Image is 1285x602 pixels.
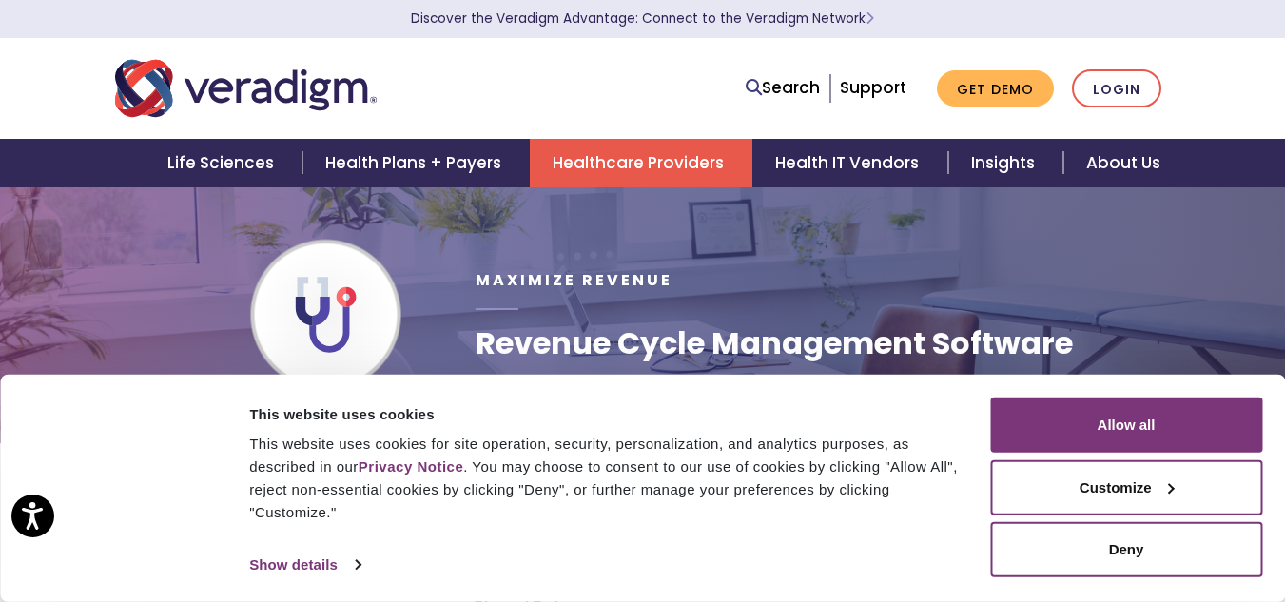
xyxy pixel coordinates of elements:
[746,75,820,101] a: Search
[359,458,463,475] a: Privacy Notice
[1063,139,1183,187] a: About Us
[1072,69,1161,108] a: Login
[145,139,302,187] a: Life Sciences
[948,139,1063,187] a: Insights
[476,325,1073,361] h1: Revenue Cycle Management Software
[990,398,1262,453] button: Allow all
[249,402,968,425] div: This website uses cookies
[302,139,530,187] a: Health Plans + Payers
[115,57,377,120] img: Veradigm logo
[840,76,906,99] a: Support
[990,522,1262,577] button: Deny
[937,70,1054,107] a: Get Demo
[249,551,360,579] a: Show details
[866,10,874,28] span: Learn More
[249,433,968,524] div: This website uses cookies for site operation, security, personalization, and analytics purposes, ...
[752,139,947,187] a: Health IT Vendors
[530,139,752,187] a: Healthcare Providers
[476,269,672,291] span: Maximize Revenue
[990,459,1262,515] button: Customize
[411,10,874,28] a: Discover the Veradigm Advantage: Connect to the Veradigm NetworkLearn More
